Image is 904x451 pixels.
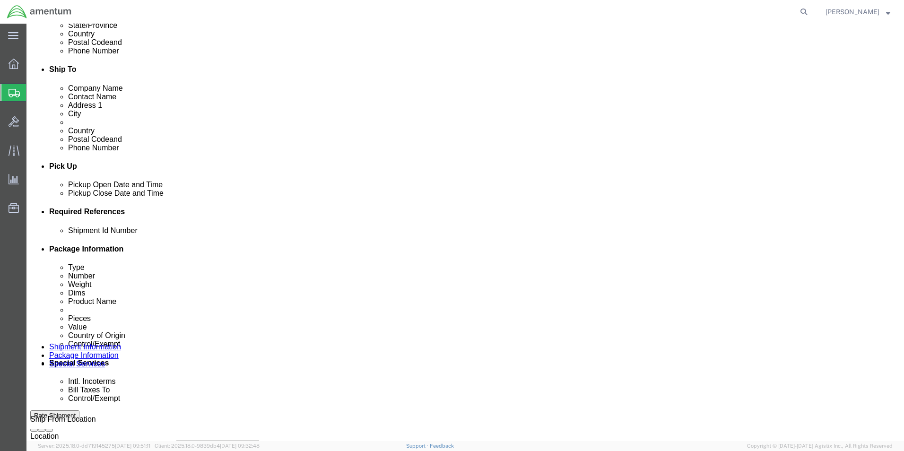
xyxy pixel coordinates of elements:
span: [DATE] 09:51:11 [115,443,150,449]
iframe: FS Legacy Container [26,24,904,441]
span: [DATE] 09:32:48 [220,443,260,449]
span: Cienna Green [826,7,879,17]
span: Server: 2025.18.0-dd719145275 [38,443,150,449]
a: Support [406,443,430,449]
a: Feedback [430,443,454,449]
img: logo [7,5,72,19]
button: [PERSON_NAME] [825,6,891,17]
span: Client: 2025.18.0-9839db4 [155,443,260,449]
span: Copyright © [DATE]-[DATE] Agistix Inc., All Rights Reserved [747,442,893,450]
